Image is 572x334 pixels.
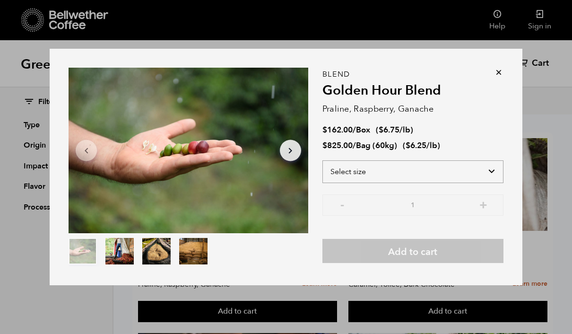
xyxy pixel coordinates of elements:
[356,140,397,151] span: Bag (60kg)
[322,83,503,99] h2: Golden Hour Blend
[322,124,327,135] span: $
[379,124,383,135] span: $
[399,124,410,135] span: /lb
[403,140,440,151] span: ( )
[322,124,353,135] bdi: 162.00
[322,239,503,263] button: Add to cart
[406,140,410,151] span: $
[426,140,437,151] span: /lb
[356,124,370,135] span: Box
[322,103,503,115] p: Praline, Raspberry, Ganache
[353,124,356,135] span: /
[477,199,489,209] button: +
[337,199,348,209] button: -
[322,140,353,151] bdi: 825.00
[376,124,413,135] span: ( )
[406,140,426,151] bdi: 6.25
[379,124,399,135] bdi: 6.75
[353,140,356,151] span: /
[322,140,327,151] span: $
